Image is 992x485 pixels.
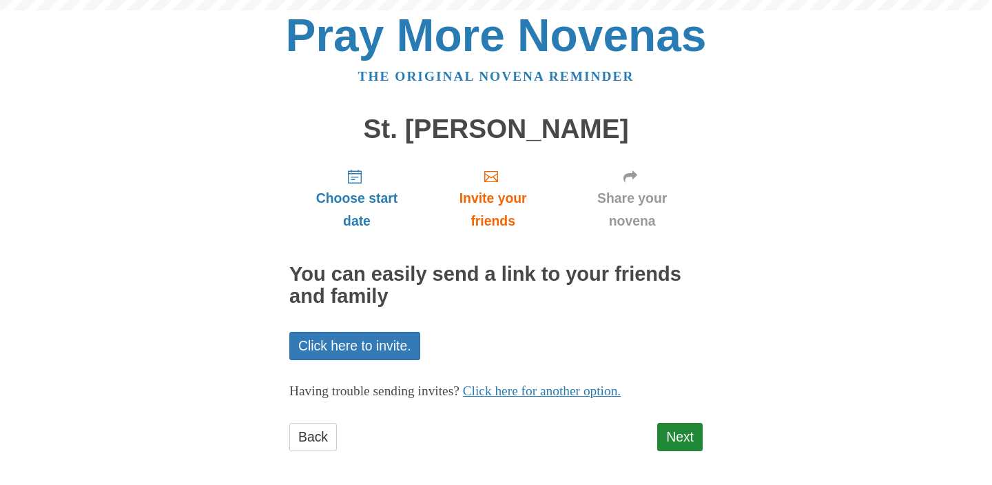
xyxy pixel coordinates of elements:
a: Invite your friends [424,157,561,239]
h1: St. [PERSON_NAME] [289,115,703,144]
a: Next [657,423,703,451]
span: Choose start date [303,187,411,232]
a: The original novena reminder [358,69,634,83]
a: Back [289,423,337,451]
span: Share your novena [575,187,689,232]
a: Click here to invite. [289,332,420,360]
a: Choose start date [289,157,424,239]
span: Invite your friends [438,187,548,232]
a: Click here for another option. [463,384,621,398]
a: Share your novena [561,157,703,239]
span: Having trouble sending invites? [289,384,459,398]
a: Pray More Novenas [286,10,707,61]
h2: You can easily send a link to your friends and family [289,264,703,308]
